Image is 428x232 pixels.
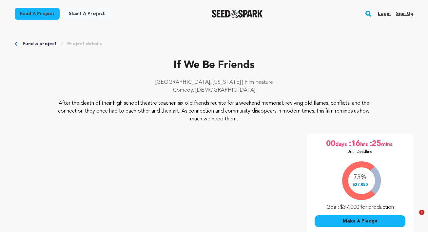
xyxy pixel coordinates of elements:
span: hrs [360,139,369,149]
p: If We Be Friends [15,58,413,73]
button: Make A Pledge [315,215,405,227]
a: Sign up [396,9,413,19]
a: Start a project [64,8,110,20]
p: After the death of their high school theatre teacher, six old friends reunite for a weekend memor... [55,99,374,123]
p: [GEOGRAPHIC_DATA], [US_STATE] | Film Feature [15,79,413,86]
iframe: Intercom live chat [406,210,421,225]
span: :25 [369,139,381,149]
a: Project details [67,41,102,47]
a: Fund a project [15,8,60,20]
a: Login [378,9,391,19]
span: mins [381,139,394,149]
span: :16 [348,139,360,149]
span: 00 [326,139,335,149]
img: Seed&Spark Logo Dark Mode [212,10,263,18]
span: days [335,139,348,149]
div: Breadcrumb [15,41,413,47]
p: Comedy, [DEMOGRAPHIC_DATA] [15,86,413,94]
a: Seed&Spark Homepage [212,10,263,18]
span: 1 [419,210,424,215]
p: Until Deadline [347,149,373,154]
a: Fund a project [23,41,57,47]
